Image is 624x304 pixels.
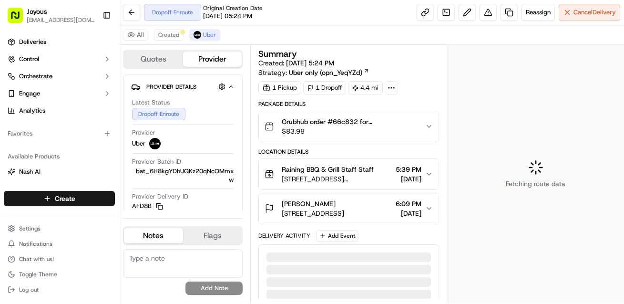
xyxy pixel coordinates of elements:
[4,283,115,296] button: Log out
[19,168,41,176] span: Nash AI
[258,68,369,77] div: Strategy:
[183,228,242,243] button: Flags
[4,69,115,84] button: Orchestrate
[8,168,111,176] a: Nash AI
[123,29,148,41] button: All
[282,209,344,218] span: [STREET_ADDRESS]
[258,100,439,108] div: Package Details
[19,255,54,263] span: Chat with us!
[203,12,252,21] span: [DATE] 05:24 PM
[132,167,234,184] span: bat_6H8kgYDhUQKz20qNcOMmxw
[132,98,170,107] span: Latest Status
[4,86,115,101] button: Engage
[289,68,362,77] span: Uber only (opn_YeqYZd)
[282,174,392,184] span: [STREET_ADDRESS][PERSON_NAME]
[526,8,551,17] span: Reassign
[19,271,57,278] span: Toggle Theme
[27,16,95,24] button: [EMAIL_ADDRESS][DOMAIN_NAME]
[396,165,421,174] span: 5:39 PM
[124,52,183,67] button: Quotes
[131,79,235,94] button: Provider Details
[132,192,188,201] span: Provider Delivery ID
[19,89,40,98] span: Engage
[4,4,99,27] button: Joyous[EMAIL_ADDRESS][DOMAIN_NAME]
[573,8,616,17] span: Cancel Delivery
[258,81,301,94] div: 1 Pickup
[289,68,369,77] a: Uber only (opn_YeqYZd)
[258,232,310,240] div: Delivery Activity
[19,286,39,294] span: Log out
[258,148,439,156] div: Location Details
[303,81,346,94] div: 1 Dropoff
[4,222,115,235] button: Settings
[149,138,161,149] img: uber-new-logo.jpeg
[4,34,115,50] a: Deliveries
[282,199,336,209] span: [PERSON_NAME]
[132,139,145,148] span: Uber
[396,199,421,209] span: 6:09 PM
[203,4,263,12] span: Original Creation Date
[259,193,439,224] button: [PERSON_NAME][STREET_ADDRESS]6:09 PM[DATE]
[189,29,220,41] button: Uber
[132,128,155,137] span: Provider
[183,52,242,67] button: Provider
[258,50,297,58] h3: Summary
[286,59,334,67] span: [DATE] 5:24 PM
[282,165,374,174] span: Raining BBQ & Grill Staff Staff
[258,58,334,68] span: Created:
[4,149,115,164] div: Available Products
[132,202,163,210] button: AFD8B
[348,81,383,94] div: 4.4 mi
[194,31,201,39] img: uber-new-logo.jpeg
[124,228,183,243] button: Notes
[559,4,620,21] button: CancelDelivery
[19,225,41,232] span: Settings
[19,106,45,115] span: Analytics
[158,31,179,39] span: Created
[259,111,439,142] button: Grubhub order #66c832 for [PERSON_NAME]$83.98
[19,72,52,81] span: Orchestrate
[259,159,439,189] button: Raining BBQ & Grill Staff Staff[STREET_ADDRESS][PERSON_NAME]5:39 PM[DATE]
[203,31,216,39] span: Uber
[522,4,555,21] button: Reassign
[4,268,115,281] button: Toggle Theme
[27,7,47,16] button: Joyous
[19,240,52,248] span: Notifications
[4,191,115,206] button: Create
[396,209,421,218] span: [DATE]
[146,83,196,91] span: Provider Details
[4,126,115,141] div: Favorites
[506,179,565,189] span: Fetching route data
[55,194,75,203] span: Create
[4,52,115,67] button: Control
[4,103,115,118] a: Analytics
[132,157,181,166] span: Provider Batch ID
[4,164,115,179] button: Nash AI
[4,252,115,266] button: Chat with us!
[19,38,46,46] span: Deliveries
[396,174,421,184] span: [DATE]
[154,29,184,41] button: Created
[19,55,39,63] span: Control
[282,126,418,136] span: $83.98
[316,230,358,241] button: Add Event
[282,117,418,126] span: Grubhub order #66c832 for [PERSON_NAME]
[4,237,115,251] button: Notifications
